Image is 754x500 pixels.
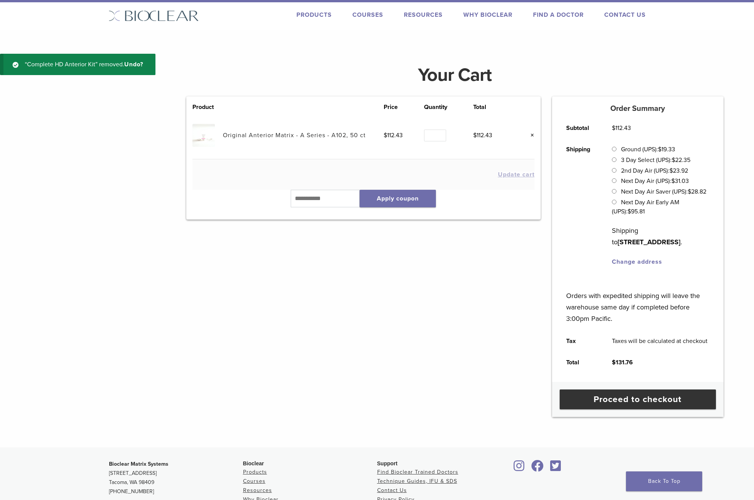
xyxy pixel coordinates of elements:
span: $ [473,131,477,139]
a: Products [296,11,332,19]
p: [STREET_ADDRESS] Tacoma, WA 98409 [PHONE_NUMBER] [109,460,243,496]
a: Bioclear [548,465,564,472]
span: $ [612,359,616,366]
th: Total [558,352,604,373]
bdi: 112.43 [384,131,403,139]
a: Remove this item [525,130,535,140]
th: Product [192,103,223,112]
a: Find A Doctor [533,11,584,19]
a: Bioclear [511,465,527,472]
label: Next Day Air Saver (UPS): [621,188,706,196]
a: Bioclear [529,465,546,472]
a: Resources [243,487,272,494]
strong: [STREET_ADDRESS] [618,238,680,246]
span: $ [612,124,615,132]
th: Total [473,103,514,112]
img: Original Anterior Matrix - A Series - A102, 50 ct [192,124,215,146]
bdi: 95.81 [628,208,645,215]
a: Contact Us [604,11,646,19]
a: Technique Guides, IFU & SDS [377,478,457,484]
a: Find Bioclear Trained Doctors [377,469,458,475]
a: Why Bioclear [463,11,512,19]
a: Original Anterior Matrix - A Series - A102, 50 ct [223,131,366,139]
span: $ [672,156,675,164]
bdi: 28.82 [688,188,706,196]
a: Resources [404,11,443,19]
span: $ [669,167,673,175]
a: Contact Us [377,487,407,494]
a: Back To Top [626,471,702,491]
img: Bioclear [109,10,199,21]
span: $ [688,188,691,196]
label: 3 Day Select (UPS): [621,156,690,164]
bdi: 22.35 [672,156,690,164]
th: Subtotal [558,117,604,139]
bdi: 112.43 [612,124,631,132]
th: Tax [558,330,604,352]
td: Taxes will be calculated at checkout [604,330,716,352]
span: Support [377,460,398,466]
span: $ [671,177,675,185]
span: $ [628,208,631,215]
a: Undo? [124,61,143,68]
h5: Order Summary [552,104,724,113]
span: $ [658,146,661,153]
label: Next Day Air (UPS): [621,177,689,185]
th: Shipping [558,139,604,272]
span: Bioclear [243,460,264,466]
strong: Bioclear Matrix Systems [109,461,168,467]
bdi: 19.33 [658,146,675,153]
button: Apply coupon [360,190,436,207]
bdi: 112.43 [473,131,492,139]
bdi: 31.03 [671,177,689,185]
a: Products [243,469,267,475]
label: Ground (UPS): [621,146,675,153]
label: 2nd Day Air (UPS): [621,167,688,175]
a: Change address [612,258,662,266]
p: Shipping to . [612,225,709,248]
span: $ [384,131,387,139]
a: Courses [352,11,383,19]
h1: Your Cart [181,66,729,84]
th: Quantity [424,103,473,112]
a: Proceed to checkout [560,389,716,409]
th: Price [384,103,424,112]
a: Courses [243,478,266,484]
bdi: 23.92 [669,167,688,175]
button: Update cart [498,171,535,178]
label: Next Day Air Early AM (UPS): [612,199,679,215]
bdi: 131.76 [612,359,633,366]
p: Orders with expedited shipping will leave the warehouse same day if completed before 3:00pm Pacific. [566,279,709,324]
